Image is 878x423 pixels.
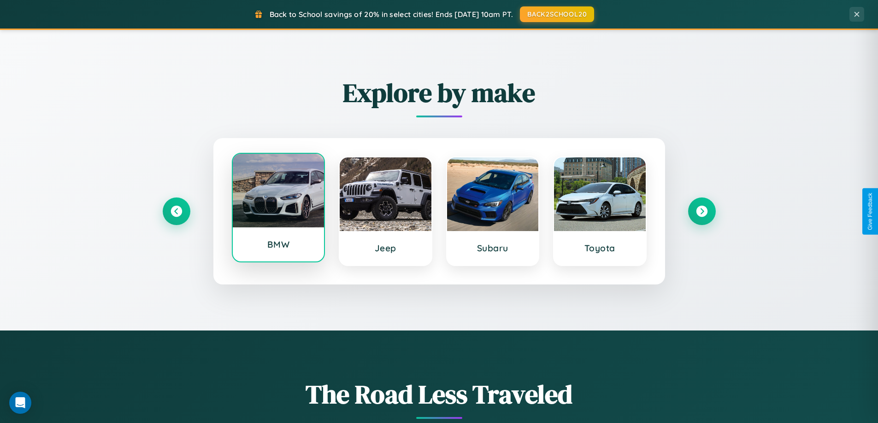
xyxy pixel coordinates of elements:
h3: Subaru [456,243,530,254]
h3: BMW [242,239,315,250]
h3: Jeep [349,243,422,254]
h1: The Road Less Traveled [163,377,716,412]
span: Back to School savings of 20% in select cities! Ends [DATE] 10am PT. [270,10,513,19]
h2: Explore by make [163,75,716,110]
h3: Toyota [563,243,636,254]
div: Give Feedback [867,193,873,230]
div: Open Intercom Messenger [9,392,31,414]
button: BACK2SCHOOL20 [520,6,594,22]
